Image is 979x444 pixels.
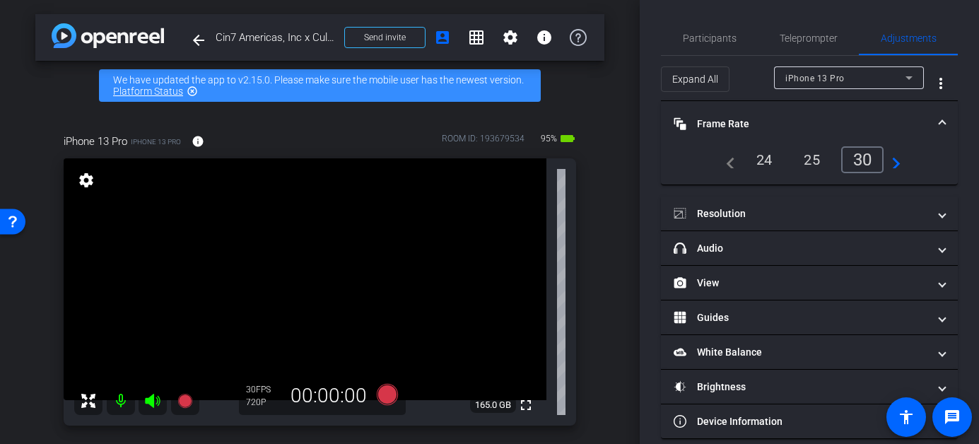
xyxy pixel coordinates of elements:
[216,23,336,52] span: Cin7 Americas, Inc x Cultiver Testimonial - [PERSON_NAME][EMAIL_ADDRESS][PERSON_NAME][DOMAIN_NAME]
[661,370,958,404] mat-expansion-panel-header: Brightness
[884,151,901,168] mat-icon: navigate_next
[539,127,559,150] span: 95%
[674,276,928,291] mat-panel-title: View
[674,414,928,429] mat-panel-title: Device Information
[898,409,915,426] mat-icon: accessibility
[674,310,928,325] mat-panel-title: Guides
[661,146,958,185] div: Frame Rate
[113,86,183,97] a: Platform Status
[746,148,783,172] div: 24
[517,397,534,414] mat-icon: fullscreen
[192,135,204,148] mat-icon: info
[661,101,958,146] mat-expansion-panel-header: Frame Rate
[674,206,928,221] mat-panel-title: Resolution
[187,86,198,97] mat-icon: highlight_off
[661,231,958,265] mat-expansion-panel-header: Audio
[131,136,181,147] span: iPhone 13 Pro
[780,33,838,43] span: Teleprompter
[470,397,516,414] span: 165.0 GB
[674,117,928,132] mat-panel-title: Frame Rate
[661,66,729,92] button: Expand All
[190,32,207,49] mat-icon: arrow_back
[683,33,737,43] span: Participants
[672,66,718,93] span: Expand All
[434,29,451,46] mat-icon: account_box
[468,29,485,46] mat-icon: grid_on
[718,151,735,168] mat-icon: navigate_before
[536,29,553,46] mat-icon: info
[661,266,958,300] mat-expansion-panel-header: View
[785,74,845,83] span: iPhone 13 Pro
[674,241,928,256] mat-panel-title: Audio
[924,66,958,100] button: More Options for Adjustments Panel
[246,397,281,408] div: 720P
[674,345,928,360] mat-panel-title: White Balance
[281,384,376,408] div: 00:00:00
[502,29,519,46] mat-icon: settings
[661,197,958,230] mat-expansion-panel-header: Resolution
[661,404,958,438] mat-expansion-panel-header: Device Information
[344,27,426,48] button: Send invite
[99,69,541,102] div: We have updated the app to v2.15.0. Please make sure the mobile user has the newest version.
[64,134,127,149] span: iPhone 13 Pro
[442,132,524,153] div: ROOM ID: 193679534
[76,172,96,189] mat-icon: settings
[944,409,961,426] mat-icon: message
[674,380,928,395] mat-panel-title: Brightness
[559,130,576,147] mat-icon: battery_std
[841,146,884,173] div: 30
[256,385,271,395] span: FPS
[881,33,937,43] span: Adjustments
[246,384,281,395] div: 30
[661,300,958,334] mat-expansion-panel-header: Guides
[793,148,831,172] div: 25
[932,75,949,92] mat-icon: more_vert
[52,23,164,48] img: app-logo
[364,32,406,43] span: Send invite
[661,335,958,369] mat-expansion-panel-header: White Balance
